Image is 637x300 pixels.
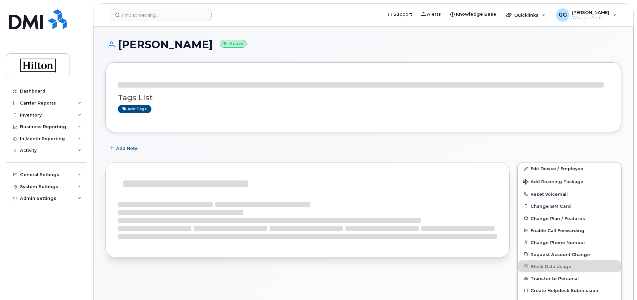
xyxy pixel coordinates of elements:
[220,40,247,48] small: Active
[518,224,621,236] button: Enable Call Forwarding
[118,94,609,102] h3: Tags List
[518,284,621,296] a: Create Helpdesk Submission
[518,248,621,260] button: Request Account Change
[518,212,621,224] button: Change Plan / Features
[518,272,621,284] button: Transfer to Personal
[523,179,583,185] span: Add Roaming Package
[531,228,584,233] span: Enable Call Forwarding
[531,216,585,221] span: Change Plan / Features
[518,188,621,200] button: Reset Voicemail
[518,236,621,248] button: Change Phone Number
[118,105,151,113] a: Add tags
[106,39,621,50] h1: [PERSON_NAME]
[518,162,621,174] a: Edit Device / Employee
[518,174,621,188] button: Add Roaming Package
[518,200,621,212] button: Change SIM Card
[106,142,143,154] button: Add Note
[116,145,138,151] span: Add Note
[518,260,621,272] button: Block Data Usage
